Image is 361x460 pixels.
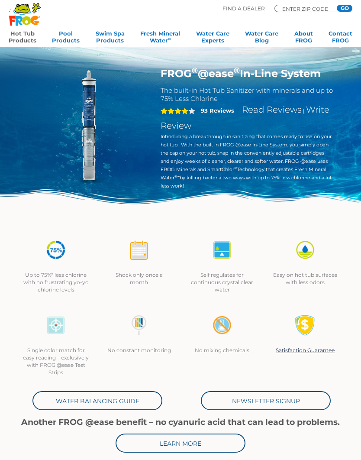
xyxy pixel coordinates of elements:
img: icon-atease-shock-once [129,240,149,260]
a: Read Reviews [242,104,302,115]
p: Shock only once a month [106,271,172,286]
a: Fresh MineralWater∞ [140,30,180,47]
img: inline-system.png [27,67,148,188]
strong: 93 Reviews [201,107,234,114]
a: PoolProducts [52,30,80,47]
a: Water Balancing Guide [32,391,162,410]
h1: Another FROG @ease benefit – no cyanuric acid that can lead to problems. [14,418,347,427]
img: no-constant-monitoring1 [129,315,149,336]
p: Up to 75%* less chlorine with no frustrating yo-yo chlorine levels [23,271,89,293]
sup: ®∞ [174,174,180,178]
img: icon-atease-easy-on [295,240,316,260]
h1: FROG @ease In-Line System [161,67,334,80]
p: Find A Dealer [222,5,265,13]
a: Swim SpaProducts [96,30,125,47]
sup: ∞ [168,36,171,41]
p: Self regulates for continuous crystal clear water [189,271,255,293]
a: Satisfaction Guarantee [276,347,335,353]
a: Water CareExperts [196,30,229,47]
img: icon-atease-color-match [45,315,66,336]
img: icon-atease-75percent-less [45,240,66,260]
a: ContactFROG [329,30,352,47]
p: No constant monitoring [106,347,172,354]
a: Water CareBlog [245,30,278,47]
p: Easy on hot tub surfaces with less odors [272,271,338,286]
img: icon-atease-self-regulates [212,240,232,260]
p: No mixing chemicals [189,347,255,354]
span: 4 [161,107,188,114]
p: Introducing a breakthrough in sanitizing that comes ready to use on your hot tub. With the built ... [161,133,334,190]
a: AboutFROG [294,30,313,47]
img: Satisfaction Guarantee Icon [295,315,316,336]
a: Newsletter Signup [201,391,331,410]
a: Hot TubProducts [9,30,36,47]
a: Learn More [116,434,245,453]
input: GO [337,5,352,12]
sup: ® [234,66,240,75]
span: | [303,107,305,114]
sup: ® [234,166,237,170]
h2: The built-in Hot Tub Sanitizer with minerals and up to 75% Less Chlorine [161,86,334,103]
img: no-mixing1 [212,315,232,336]
sup: ® [192,66,198,75]
p: Single color match for easy reading – exclusively with FROG @ease Test Strips [23,347,89,376]
input: Zip Code Form [281,6,333,11]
